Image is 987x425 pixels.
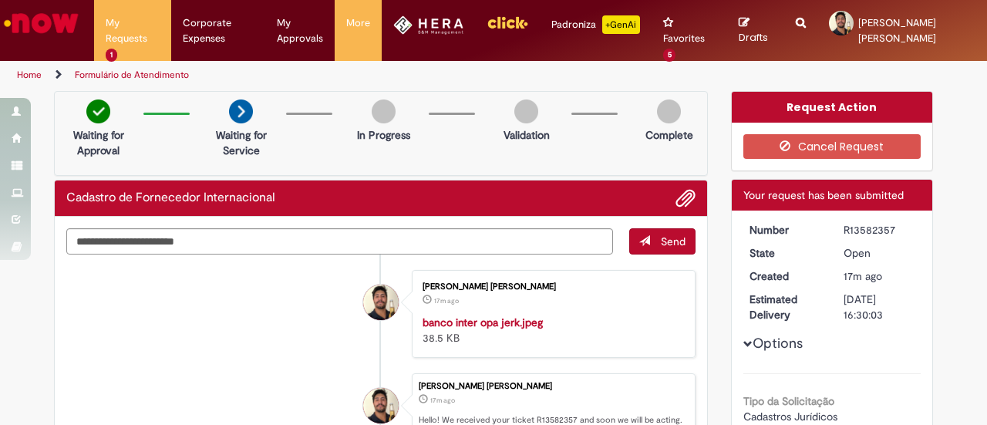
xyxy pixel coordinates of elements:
[844,222,915,238] div: R13582357
[844,269,882,283] span: 17m ago
[277,15,323,46] span: My Approvals
[204,127,278,158] p: Waiting for Service
[645,127,693,143] p: Complete
[743,410,837,423] span: Cadastros Jurídicos
[2,8,81,39] img: ServiceNow
[17,69,42,81] a: Home
[393,15,463,35] img: HeraLogo.png
[430,396,455,405] time: 30/09/2025 15:30:00
[423,282,679,292] div: [PERSON_NAME] [PERSON_NAME]
[357,127,410,143] p: In Progress
[743,394,834,408] b: Tipo da Solicitação
[372,100,396,123] img: img-circle-grey.png
[738,222,833,238] dt: Number
[661,234,686,248] span: Send
[844,268,915,284] div: 30/09/2025 15:30:00
[363,388,399,423] div: Pedro Ceratti De Lemos Schmitt
[739,30,768,45] span: Drafts
[675,188,696,208] button: Add attachments
[844,292,915,322] div: [DATE] 16:30:03
[229,100,253,123] img: arrow-next.png
[434,296,459,305] span: 17m ago
[732,92,933,123] div: Request Action
[504,127,550,143] p: Validation
[657,100,681,123] img: img-circle-grey.png
[66,228,613,254] textarea: Type your message here...
[75,69,189,81] a: Formulário de Atendimento
[61,127,136,158] p: Waiting for Approval
[738,292,833,322] dt: Estimated Delivery
[738,268,833,284] dt: Created
[551,15,640,34] div: Padroniza
[514,100,538,123] img: img-circle-grey.png
[423,315,679,346] div: 38.5 KB
[423,315,543,329] a: banco inter opa jerk.jpeg
[12,61,646,89] ul: Page breadcrumbs
[739,16,773,45] a: Drafts
[738,245,833,261] dt: State
[106,49,117,62] span: 1
[629,228,696,255] button: Send
[66,191,275,205] h2: Cadastro de Fornecedor Internacional Ticket history
[487,11,528,34] img: click_logo_yellow_360x200.png
[86,100,110,123] img: check-circle-green.png
[419,382,687,391] div: [PERSON_NAME] [PERSON_NAME]
[663,49,676,62] span: 5
[743,188,904,202] span: Your request has been submitted
[844,269,882,283] time: 30/09/2025 15:30:00
[844,245,915,261] div: Open
[183,15,254,46] span: Corporate Expenses
[363,285,399,320] div: Pedro Ceratti De Lemos Schmitt
[106,15,160,46] span: My Requests
[430,396,455,405] span: 17m ago
[858,16,936,45] span: [PERSON_NAME] [PERSON_NAME]
[743,134,921,159] button: Cancel Request
[663,31,705,46] span: Favorites
[602,15,640,34] p: +GenAi
[346,15,370,31] span: More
